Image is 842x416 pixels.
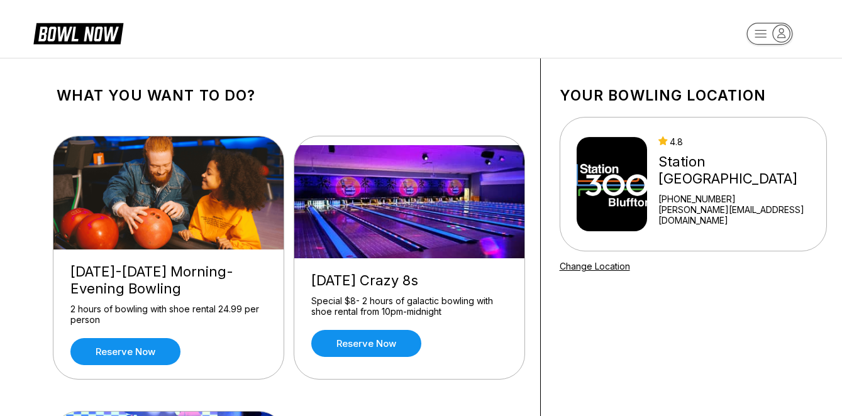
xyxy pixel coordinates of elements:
[577,137,648,231] img: Station 300 Bluffton
[70,338,180,365] a: Reserve now
[70,304,267,326] div: 2 hours of bowling with shoe rental 24.99 per person
[70,263,267,297] div: [DATE]-[DATE] Morning-Evening Bowling
[311,272,507,289] div: [DATE] Crazy 8s
[311,295,507,317] div: Special $8- 2 hours of galactic bowling with shoe rental from 10pm-midnight
[560,87,827,104] h1: Your bowling location
[294,145,526,258] img: Thursday Crazy 8s
[57,87,521,104] h1: What you want to do?
[658,194,821,204] div: [PHONE_NUMBER]
[53,136,285,249] img: Friday-Sunday Morning-Evening Bowling
[658,153,821,187] div: Station [GEOGRAPHIC_DATA]
[658,204,821,226] a: [PERSON_NAME][EMAIL_ADDRESS][DOMAIN_NAME]
[311,330,421,357] a: Reserve now
[560,261,630,271] a: Change Location
[658,136,821,147] div: 4.8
